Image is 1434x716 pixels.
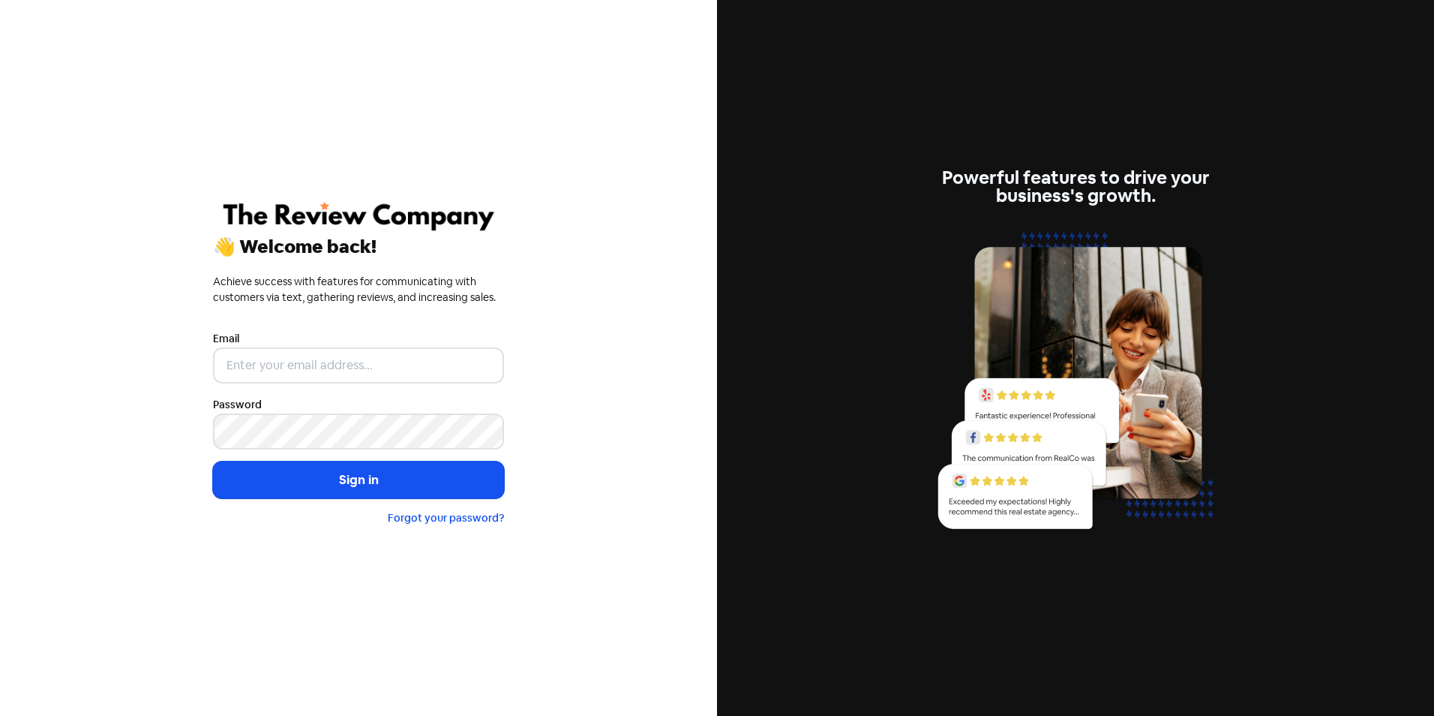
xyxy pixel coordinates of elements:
input: Enter your email address... [213,347,504,384]
div: Achieve success with features for communicating with customers via text, gathering reviews, and i... [213,274,504,305]
button: Sign in [213,462,504,499]
a: Forgot your password? [388,511,504,525]
label: Email [213,331,239,347]
label: Password [213,397,262,413]
img: reviews [930,223,1221,546]
div: Powerful features to drive your business's growth. [930,169,1221,205]
div: 👋 Welcome back! [213,238,504,256]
